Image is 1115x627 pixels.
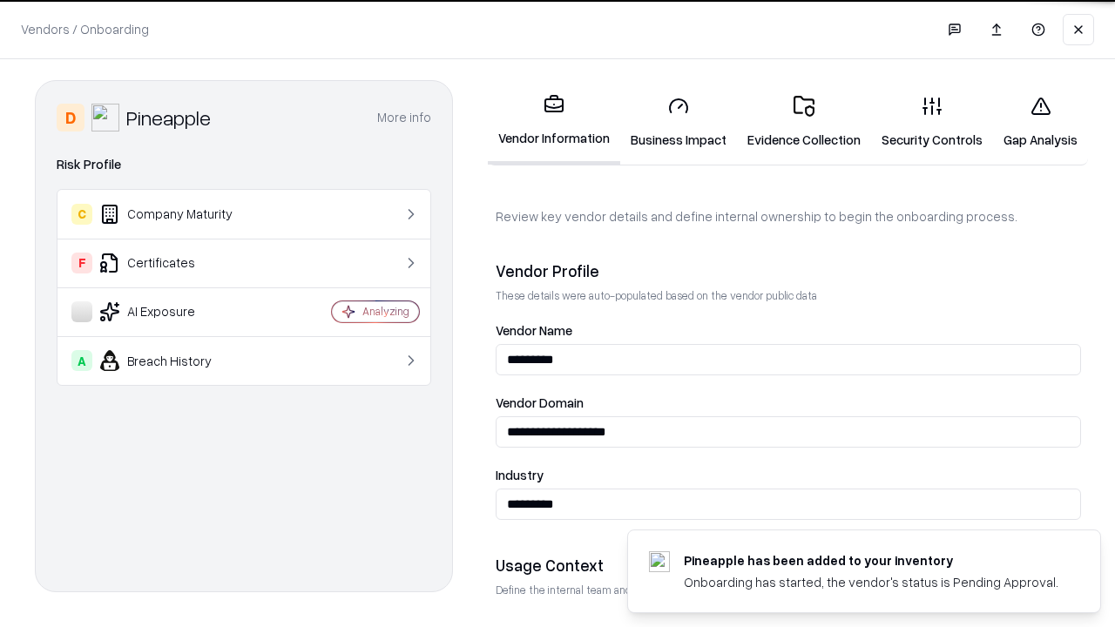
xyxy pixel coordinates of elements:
[871,82,993,163] a: Security Controls
[496,288,1081,303] p: These details were auto-populated based on the vendor public data
[684,573,1058,591] div: Onboarding has started, the vendor's status is Pending Approval.
[496,207,1081,226] p: Review key vendor details and define internal ownership to begin the onboarding process.
[71,350,280,371] div: Breach History
[91,104,119,131] img: Pineapple
[496,324,1081,337] label: Vendor Name
[126,104,211,131] div: Pineapple
[496,583,1081,597] p: Define the internal team and reason for using this vendor. This helps assess business relevance a...
[737,82,871,163] a: Evidence Collection
[684,551,1058,570] div: Pineapple has been added to your inventory
[57,104,84,131] div: D
[362,304,409,319] div: Analyzing
[377,102,431,133] button: More info
[649,551,670,572] img: pineappleenergy.com
[71,204,92,225] div: C
[57,154,431,175] div: Risk Profile
[993,82,1088,163] a: Gap Analysis
[71,301,280,322] div: AI Exposure
[496,555,1081,576] div: Usage Context
[496,396,1081,409] label: Vendor Domain
[21,20,149,38] p: Vendors / Onboarding
[71,204,280,225] div: Company Maturity
[620,82,737,163] a: Business Impact
[71,253,92,273] div: F
[496,469,1081,482] label: Industry
[71,350,92,371] div: A
[71,253,280,273] div: Certificates
[488,80,620,165] a: Vendor Information
[496,260,1081,281] div: Vendor Profile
